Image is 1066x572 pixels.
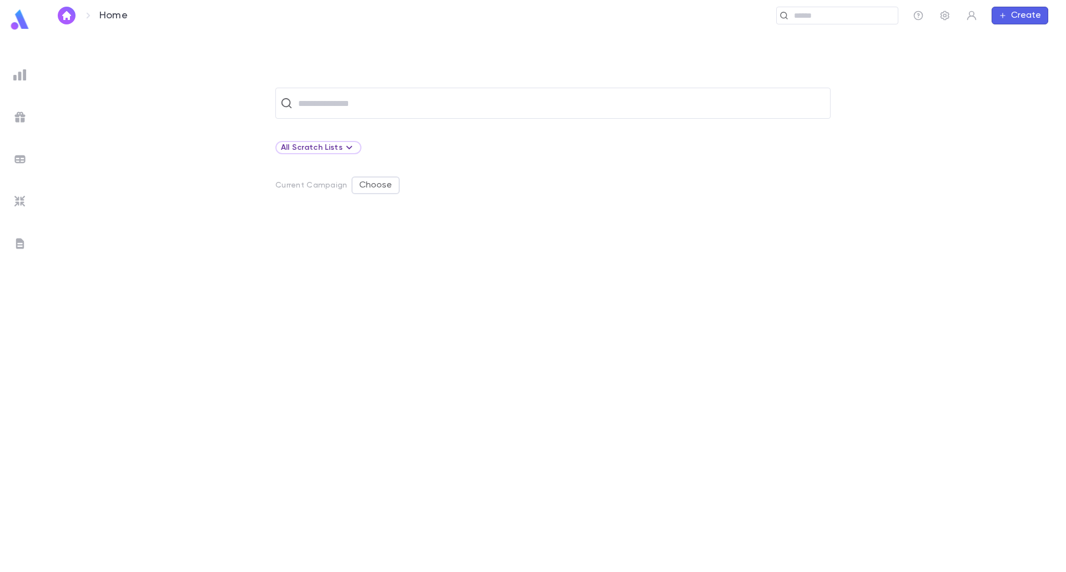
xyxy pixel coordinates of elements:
img: campaigns_grey.99e729a5f7ee94e3726e6486bddda8f1.svg [13,110,27,124]
div: All Scratch Lists [275,141,361,154]
img: batches_grey.339ca447c9d9533ef1741baa751efc33.svg [13,153,27,166]
img: letters_grey.7941b92b52307dd3b8a917253454ce1c.svg [13,237,27,250]
img: logo [9,9,31,31]
img: reports_grey.c525e4749d1bce6a11f5fe2a8de1b229.svg [13,68,27,82]
button: Choose [351,176,400,194]
button: Create [992,7,1048,24]
p: Home [99,9,128,22]
div: All Scratch Lists [281,141,356,154]
img: home_white.a664292cf8c1dea59945f0da9f25487c.svg [60,11,73,20]
p: Current Campaign [275,181,347,190]
img: imports_grey.530a8a0e642e233f2baf0ef88e8c9fcb.svg [13,195,27,208]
